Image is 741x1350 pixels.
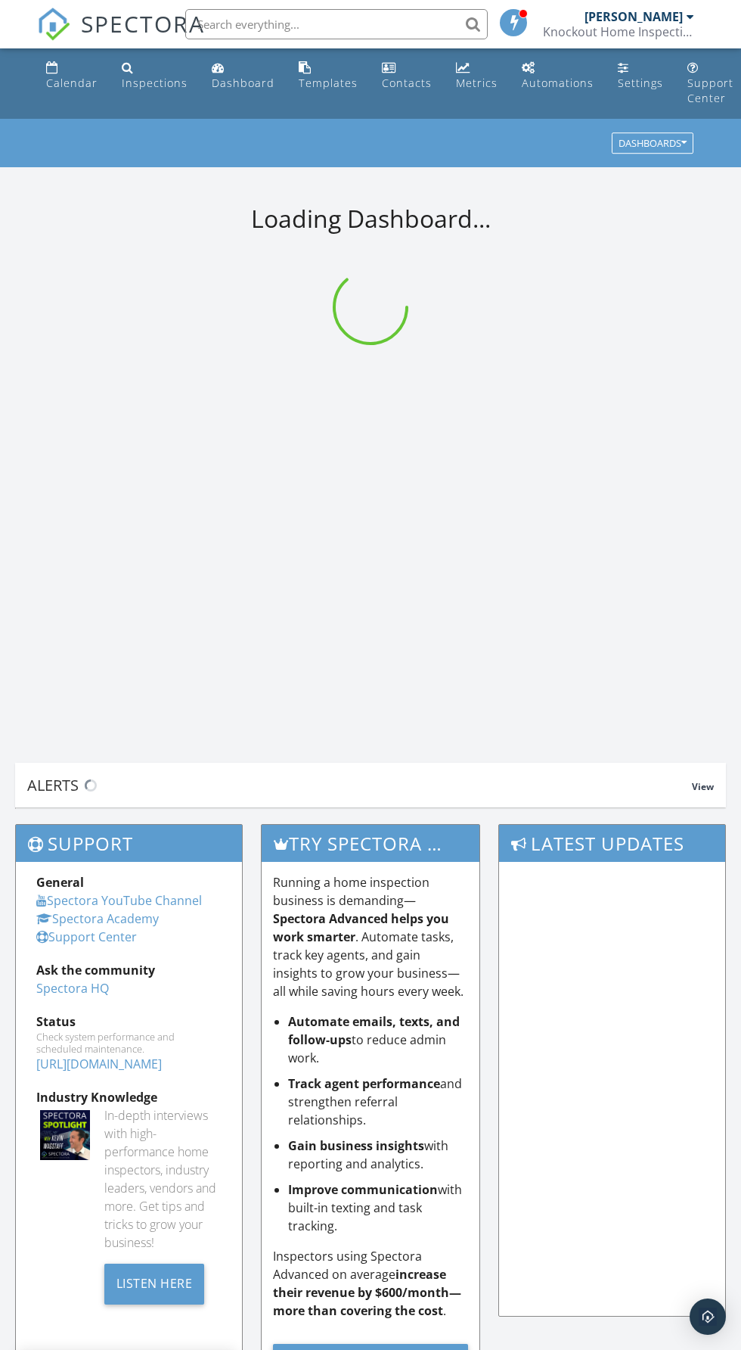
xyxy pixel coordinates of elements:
strong: Gain business insights [288,1137,424,1154]
a: Listen Here [104,1274,205,1291]
div: Automations [522,76,594,90]
div: Contacts [382,76,432,90]
span: SPECTORA [81,8,205,39]
a: Spectora Academy [36,910,159,927]
div: Dashboard [212,76,274,90]
h3: Support [16,825,242,862]
h3: Try spectora advanced [DATE] [262,825,479,862]
div: [PERSON_NAME] [584,9,683,24]
strong: Improve communication [288,1181,438,1198]
a: Metrics [450,54,504,98]
a: Automations (Basic) [516,54,600,98]
img: Spectoraspolightmain [40,1110,90,1160]
strong: Spectora Advanced helps you work smarter [273,910,449,945]
a: Inspections [116,54,194,98]
div: Check system performance and scheduled maintenance. [36,1031,222,1055]
strong: increase their revenue by $600/month—more than covering the cost [273,1266,461,1319]
div: Settings [618,76,663,90]
a: Spectora YouTube Channel [36,892,202,909]
div: Templates [299,76,358,90]
div: Metrics [456,76,498,90]
span: View [692,780,714,793]
a: Support Center [36,929,137,945]
h3: Latest Updates [499,825,725,862]
div: Knockout Home Inspections LLC [543,24,694,39]
div: Alerts [27,775,692,795]
li: and strengthen referral relationships. [288,1075,467,1129]
li: with built-in texting and task tracking. [288,1180,467,1235]
li: to reduce admin work. [288,1012,467,1067]
a: SPECTORA [37,20,205,52]
p: Running a home inspection business is demanding— . Automate tasks, track key agents, and gain ins... [273,873,467,1000]
div: Listen Here [104,1264,205,1305]
div: Support Center [687,76,733,105]
input: Search everything... [185,9,488,39]
li: with reporting and analytics. [288,1137,467,1173]
img: The Best Home Inspection Software - Spectora [37,8,70,41]
div: Open Intercom Messenger [690,1299,726,1335]
div: Status [36,1012,222,1031]
strong: Automate emails, texts, and follow-ups [288,1013,460,1048]
div: Dashboards [619,138,687,149]
a: [URL][DOMAIN_NAME] [36,1056,162,1072]
div: Inspections [122,76,188,90]
div: Calendar [46,76,98,90]
div: Ask the community [36,961,222,979]
a: Settings [612,54,669,98]
strong: General [36,874,84,891]
div: Industry Knowledge [36,1088,222,1106]
div: In-depth interviews with high-performance home inspectors, industry leaders, vendors and more. Ge... [104,1106,222,1252]
p: Inspectors using Spectora Advanced on average . [273,1247,467,1320]
a: Dashboard [206,54,281,98]
a: Spectora HQ [36,980,109,997]
a: Support Center [681,54,739,113]
strong: Track agent performance [288,1075,440,1092]
a: Templates [293,54,364,98]
a: Calendar [40,54,104,98]
button: Dashboards [612,133,693,154]
a: Contacts [376,54,438,98]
